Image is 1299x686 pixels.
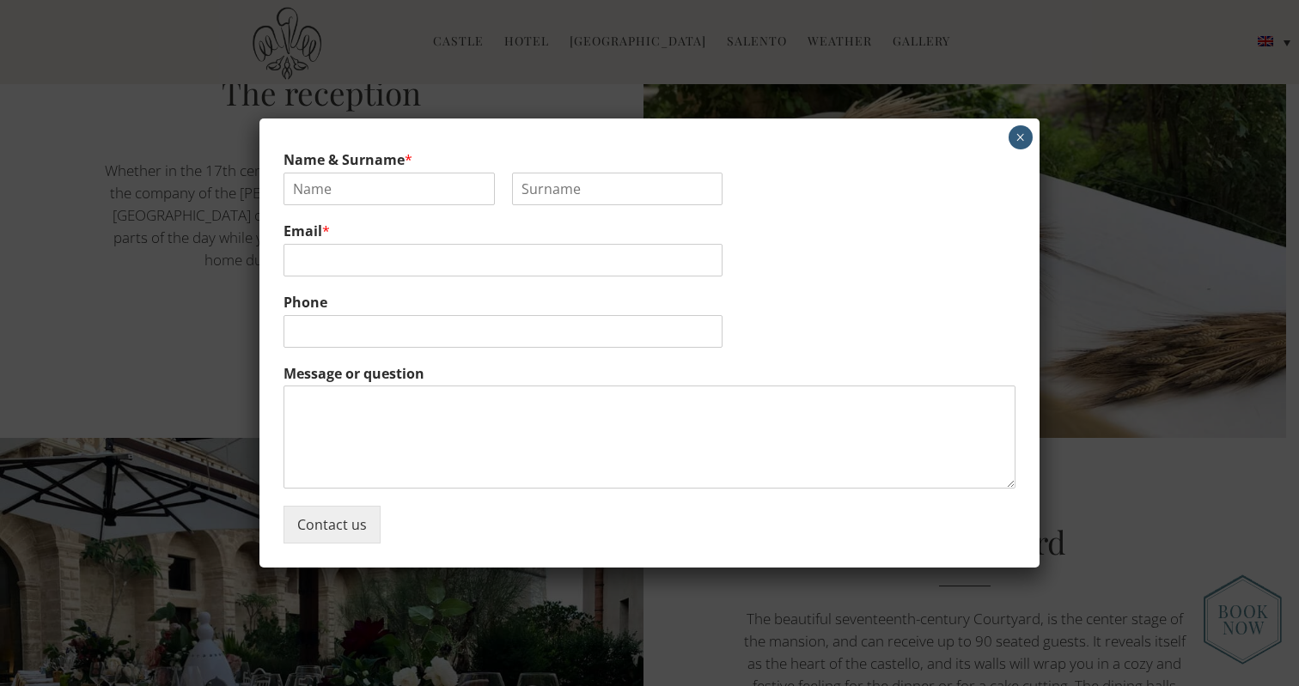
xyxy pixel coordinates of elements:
[284,294,1015,312] label: Phone
[512,173,723,205] input: Surname
[1009,125,1033,149] button: Close
[284,151,1015,169] label: Name & Surname
[284,222,1015,240] label: Email
[284,365,1015,383] label: Message or question
[284,506,381,543] button: Contact us
[284,173,494,205] input: Name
